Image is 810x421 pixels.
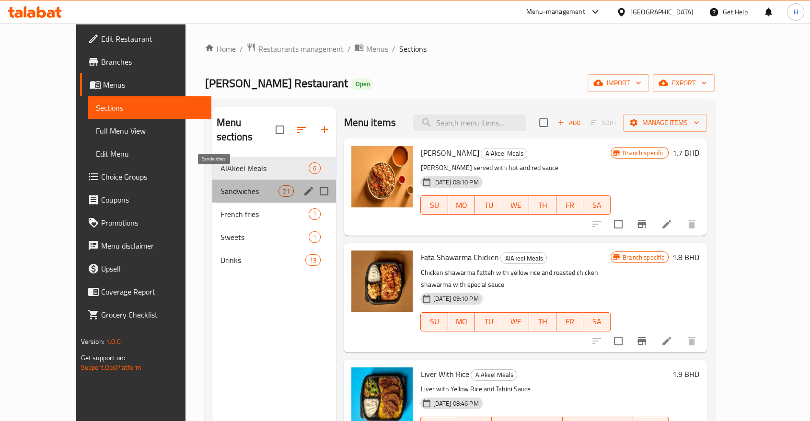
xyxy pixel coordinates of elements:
p: Chicken shawarma fatteh with yellow rice and roasted chicken shawarma with special sauce [420,267,611,291]
h6: 1.9 BHD [672,367,699,381]
span: Branch specific [619,148,668,158]
span: TH [533,198,553,212]
button: TU [475,312,502,331]
span: SU [425,198,444,212]
a: Edit menu item [661,335,672,347]
div: items [278,185,294,197]
span: WE [506,198,526,212]
a: Home [205,43,235,55]
li: / [239,43,243,55]
a: Edit Menu [88,142,211,165]
span: TH [533,315,553,329]
a: Edit menu item [661,218,672,230]
span: Sections [399,43,426,55]
a: Coupons [80,188,211,211]
a: Menu disclaimer [80,234,211,257]
h6: 1.8 BHD [672,250,699,264]
div: Menu-management [526,6,585,18]
button: MO [448,195,475,215]
div: AlAkeel Meals [220,162,309,174]
button: Branch-specific-item [630,330,653,353]
div: items [305,254,321,266]
div: items [309,231,321,243]
span: [DATE] 08:10 PM [429,178,482,187]
a: Choice Groups [80,165,211,188]
span: AlAkeel Meals [501,253,546,264]
p: [PERSON_NAME] served with hot and red sauce [420,162,611,174]
span: Upsell [101,263,204,274]
span: 1.0.0 [106,335,121,348]
span: Liver With Rice [420,367,469,381]
button: import [588,74,649,92]
a: Restaurants management [246,43,343,55]
span: Select to update [608,214,628,234]
button: edit [301,184,316,198]
span: Grocery Checklist [101,309,204,320]
li: / [392,43,395,55]
span: FR [560,198,580,212]
span: Add [556,117,582,128]
nav: Menu sections [212,153,336,275]
span: Menus [103,79,204,91]
span: export [660,77,707,89]
span: Select to update [608,331,628,351]
span: SA [587,198,607,212]
span: Sections [96,102,204,114]
span: Coupons [101,194,204,205]
span: Restaurants management [258,43,343,55]
div: French fries1 [212,203,336,226]
span: Fata Shawarma Chicken [420,250,498,264]
img: Kushary Alakleel [351,146,413,207]
span: H [793,7,798,17]
button: SU [420,312,448,331]
div: AlAkeel Meals6 [212,157,336,180]
div: AlAkeel Meals [500,252,547,264]
button: export [653,74,715,92]
div: Open [351,79,373,90]
span: Open [351,80,373,88]
span: 21 [279,187,293,196]
span: TU [479,198,498,212]
span: Sandwiches [220,185,278,197]
span: 1 [309,233,320,242]
button: MO [448,312,475,331]
button: Add [554,115,584,130]
span: SU [425,315,444,329]
button: TH [529,312,556,331]
div: Sandwiches21edit [212,180,336,203]
li: / [347,43,350,55]
button: TU [475,195,502,215]
span: AlAkeel Meals [481,148,527,159]
span: [DATE] 09:10 PM [429,294,482,303]
div: items [309,162,321,174]
div: items [309,208,321,220]
div: Drinks13 [212,249,336,272]
span: import [595,77,641,89]
button: SA [583,195,611,215]
span: Coverage Report [101,286,204,297]
span: Branch specific [619,253,668,262]
span: Sort sections [290,118,313,141]
button: FR [556,312,584,331]
h6: 1.7 BHD [672,146,699,159]
span: FR [560,315,580,329]
span: Drinks [220,254,305,266]
h2: Menu sections [216,115,276,144]
span: [PERSON_NAME] Restaurant [205,72,347,94]
a: Support.OpsPlatform [81,361,142,374]
a: Upsell [80,257,211,280]
a: Menus [354,43,388,55]
button: TH [529,195,556,215]
input: search [413,114,526,131]
span: Menus [366,43,388,55]
span: SA [587,315,607,329]
span: Edit Restaurant [101,33,204,45]
a: Promotions [80,211,211,234]
span: Select section [533,113,554,133]
img: Fata Shawarma Chicken [351,250,413,312]
span: French fries [220,208,309,220]
nav: breadcrumb [205,43,715,55]
button: delete [680,330,703,353]
span: Promotions [101,217,204,228]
